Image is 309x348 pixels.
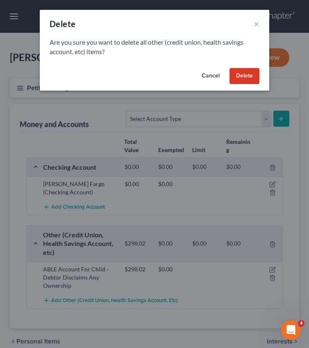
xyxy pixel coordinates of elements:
[229,68,259,84] button: Delete
[50,18,75,30] div: Delete
[254,19,259,29] button: ×
[281,320,301,340] iframe: Intercom live chat
[195,68,226,84] button: Cancel
[50,38,259,57] p: Are you sure you want to delete all other (credit union, health savings account, etc) items?
[298,320,304,327] span: 4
